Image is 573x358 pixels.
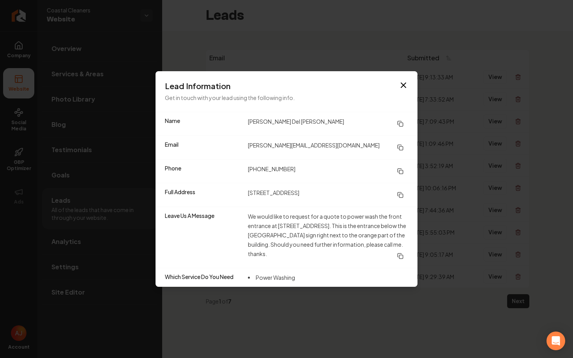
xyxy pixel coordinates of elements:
dt: Phone [165,164,242,178]
dd: [PERSON_NAME] Del [PERSON_NAME] [248,117,408,131]
p: Get in touch with your lead using the following info. [165,93,408,102]
li: Power Washing [248,273,295,282]
h3: Lead Information [165,81,408,91]
dd: We would like to request for a quote to power wash the front entrance at [STREET_ADDRESS]. This i... [248,212,408,263]
dt: Full Address [165,188,242,202]
dt: Which Service Do You Need [165,273,242,282]
dd: [PERSON_NAME][EMAIL_ADDRESS][DOMAIN_NAME] [248,140,408,154]
dt: Email [165,140,242,154]
dt: Name [165,117,242,131]
dd: [STREET_ADDRESS] [248,188,408,202]
dt: Leave Us A Message [165,212,242,263]
dd: [PHONE_NUMBER] [248,164,408,178]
